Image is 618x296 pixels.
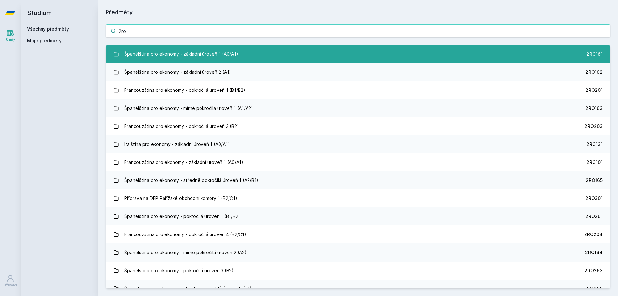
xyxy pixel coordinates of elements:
[124,102,253,115] div: Španělština pro ekonomy - mírně pokročilá úroveň 1 (A1/A2)
[106,262,610,280] a: Španělština pro ekonomy - pokročilá úroveň 3 (B2) 2RO263
[124,282,252,295] div: Španělština pro ekonomy - středně pokročilá úroveň 2 (B1)
[585,195,603,202] div: 2RO301
[106,99,610,117] a: Španělština pro ekonomy - mírně pokročilá úroveň 1 (A1/A2) 2RO163
[27,37,61,44] span: Moje předměty
[124,48,238,61] div: Španělština pro ekonomy - základní úroveň 1 (A0/A1)
[586,51,603,57] div: 2RO161
[124,156,243,169] div: Francouzština pro ekonomy - základní úroveň 1 (A0/A1)
[124,120,239,133] div: Francouzština pro ekonomy - pokročilá úroveň 3 (B2)
[585,267,603,274] div: 2RO263
[585,123,603,129] div: 2RO203
[27,26,69,32] a: Všechny předměty
[586,159,603,166] div: 2RO101
[585,69,603,75] div: 2RO162
[124,228,246,241] div: Francouzština pro ekonomy - pokročilá úroveň 4 (B2/C1)
[124,138,230,151] div: Italština pro ekonomy - základní úroveň 1 (A0/A1)
[124,192,237,205] div: Příprava na DFP Pařížské obchodní komory 1 (B2/C1)
[124,210,240,223] div: Španělština pro ekonomy - pokročilá úroveň 1 (B1/B2)
[6,37,15,42] div: Study
[106,117,610,135] a: Francouzština pro ekonomy - pokročilá úroveň 3 (B2) 2RO203
[586,141,603,148] div: 2RO131
[585,213,603,220] div: 2RO261
[106,135,610,153] a: Italština pro ekonomy - základní úroveň 1 (A0/A1) 2RO131
[124,264,234,277] div: Španělština pro ekonomy - pokročilá úroveň 3 (B2)
[106,24,610,37] input: Název nebo ident předmětu…
[106,63,610,81] a: Španělština pro ekonomy - základní úroveň 2 (A1) 2RO162
[584,231,603,238] div: 2RO204
[585,105,603,111] div: 2RO163
[585,249,603,256] div: 2RO164
[106,243,610,262] a: Španělština pro ekonomy - mírně pokročilá úroveň 2 (A2) 2RO164
[1,26,19,45] a: Study
[586,177,603,184] div: 2RO165
[585,87,603,93] div: 2RO201
[124,66,231,79] div: Španělština pro ekonomy - základní úroveň 2 (A1)
[124,174,258,187] div: Španělština pro ekonomy - středně pokročilá úroveň 1 (A2/B1)
[106,189,610,207] a: Příprava na DFP Pařížské obchodní komory 1 (B2/C1) 2RO301
[106,81,610,99] a: Francouzština pro ekonomy - pokročilá úroveň 1 (B1/B2) 2RO201
[106,8,610,17] h1: Předměty
[124,246,247,259] div: Španělština pro ekonomy - mírně pokročilá úroveň 2 (A2)
[585,285,603,292] div: 2RO166
[106,225,610,243] a: Francouzština pro ekonomy - pokročilá úroveň 4 (B2/C1) 2RO204
[106,207,610,225] a: Španělština pro ekonomy - pokročilá úroveň 1 (B1/B2) 2RO261
[124,84,245,97] div: Francouzština pro ekonomy - pokročilá úroveň 1 (B1/B2)
[1,271,19,291] a: Uživatel
[4,283,17,288] div: Uživatel
[106,171,610,189] a: Španělština pro ekonomy - středně pokročilá úroveň 1 (A2/B1) 2RO165
[106,45,610,63] a: Španělština pro ekonomy - základní úroveň 1 (A0/A1) 2RO161
[106,153,610,171] a: Francouzština pro ekonomy - základní úroveň 1 (A0/A1) 2RO101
